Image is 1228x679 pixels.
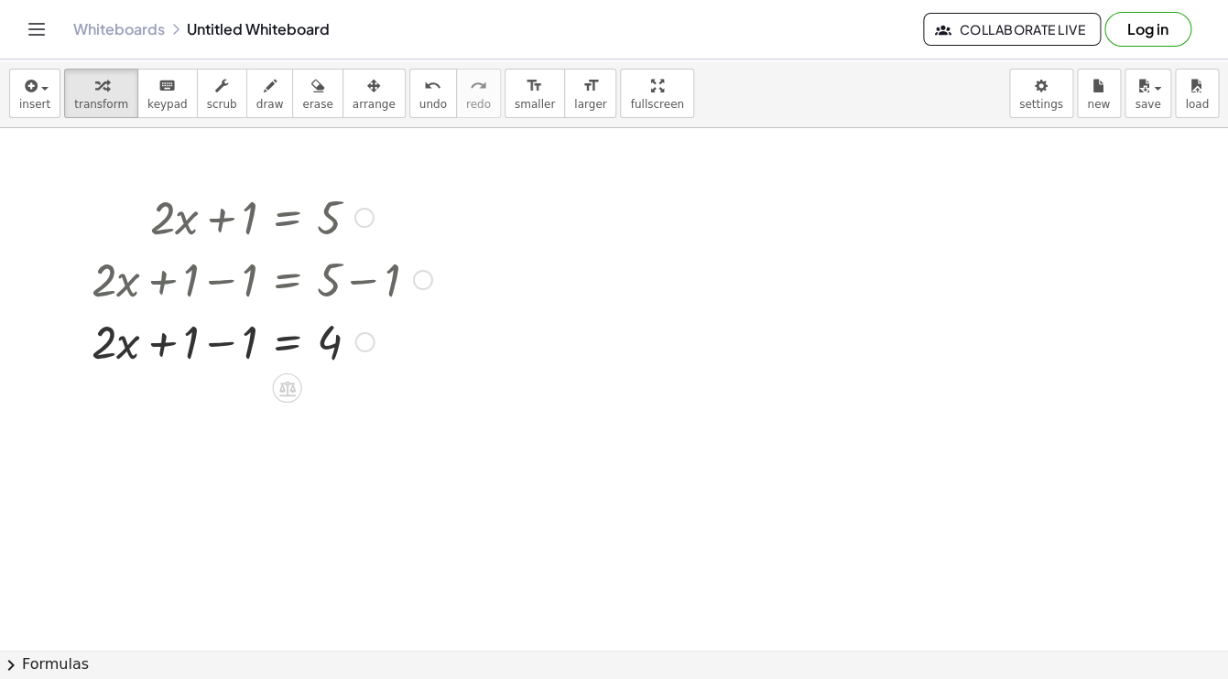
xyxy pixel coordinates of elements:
button: scrub [197,69,247,118]
button: redoredo [456,69,501,118]
span: redo [466,98,491,111]
span: new [1087,98,1110,111]
span: undo [419,98,447,111]
span: draw [256,98,284,111]
span: settings [1019,98,1063,111]
a: Whiteboards [73,20,165,38]
i: keyboard [158,75,176,97]
button: undoundo [409,69,457,118]
span: Collaborate Live [939,21,1085,38]
button: load [1175,69,1219,118]
button: insert [9,69,60,118]
span: erase [302,98,332,111]
button: format_sizesmaller [505,69,565,118]
button: arrange [342,69,406,118]
button: Collaborate Live [923,13,1101,46]
span: transform [74,98,128,111]
button: settings [1009,69,1073,118]
span: larger [574,98,606,111]
button: Toggle navigation [22,15,51,44]
span: load [1185,98,1209,111]
i: format_size [581,75,599,97]
button: fullscreen [620,69,693,118]
i: redo [470,75,487,97]
i: undo [424,75,441,97]
span: fullscreen [630,98,683,111]
i: format_size [526,75,543,97]
button: keyboardkeypad [137,69,198,118]
span: scrub [207,98,237,111]
button: transform [64,69,138,118]
button: format_sizelarger [564,69,616,118]
button: Log in [1104,12,1191,47]
div: Apply the same math to both sides of the equation [273,373,302,403]
span: smaller [515,98,555,111]
span: save [1135,98,1160,111]
button: erase [292,69,342,118]
span: insert [19,98,50,111]
span: keypad [147,98,188,111]
button: save [1125,69,1171,118]
span: arrange [353,98,396,111]
button: draw [246,69,294,118]
button: new [1077,69,1121,118]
